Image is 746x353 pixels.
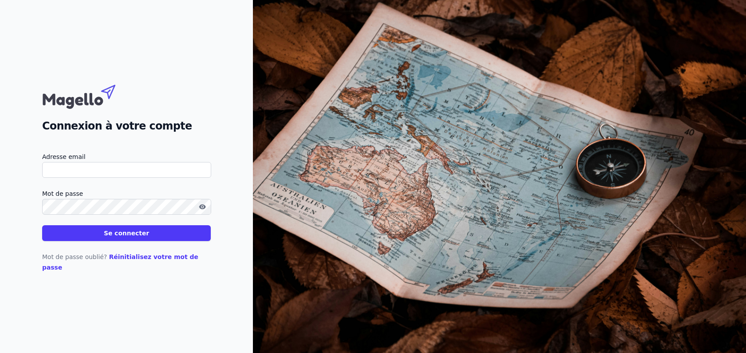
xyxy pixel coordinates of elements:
[42,253,198,271] a: Réinitialisez votre mot de passe
[42,188,211,199] label: Mot de passe
[42,151,211,162] label: Adresse email
[42,118,211,134] h2: Connexion à votre compte
[42,225,211,241] button: Se connecter
[42,80,134,111] img: Magello
[42,252,211,273] p: Mot de passe oublié?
